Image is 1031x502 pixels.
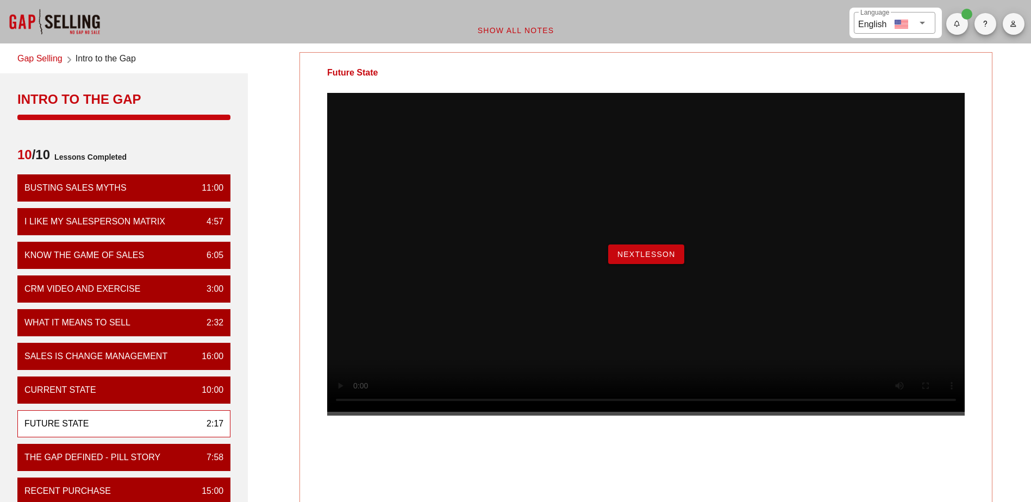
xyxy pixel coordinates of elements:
div: English [858,15,886,31]
div: Busting Sales Myths [24,181,127,194]
div: Current State [24,384,96,397]
div: Future State [300,53,405,93]
div: 11:00 [193,181,223,194]
div: Sales is Change Management [24,350,167,363]
span: /10 [17,146,50,168]
div: 15:00 [193,485,223,498]
span: NextLesson [617,250,676,259]
span: Lessons Completed [50,146,127,168]
div: Know the Game of Sales [24,249,144,262]
div: Intro to the Gap [17,91,230,108]
span: Badge [961,9,972,20]
div: LanguageEnglish [854,12,935,34]
span: Show All Notes [477,26,554,35]
div: 16:00 [193,350,223,363]
div: 10:00 [193,384,223,397]
button: Show All Notes [468,21,563,40]
div: What it means to sell [24,316,130,329]
div: The Gap Defined - Pill Story [24,451,160,464]
span: 10 [17,147,32,162]
div: 4:57 [198,215,223,228]
div: 2:32 [198,316,223,329]
div: 7:58 [198,451,223,464]
div: 3:00 [198,283,223,296]
div: 6:05 [198,249,223,262]
div: Future State [24,417,89,430]
label: Language [860,9,889,17]
button: NextLesson [608,244,684,264]
a: Gap Selling [17,52,63,67]
span: Intro to the Gap [76,52,136,67]
div: CRM VIDEO and EXERCISE [24,283,140,296]
div: Recent Purchase [24,485,111,498]
div: 2:17 [198,417,223,430]
div: I Like My Salesperson Matrix [24,215,165,228]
